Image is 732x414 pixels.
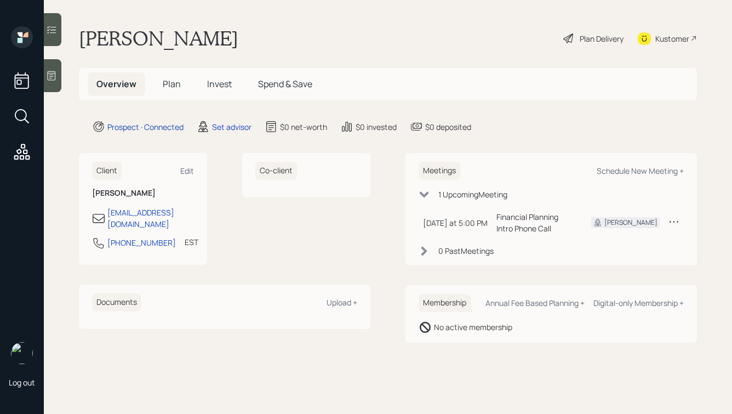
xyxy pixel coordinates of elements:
img: hunter_neumayer.jpg [11,342,33,364]
h6: [PERSON_NAME] [92,189,194,198]
div: 0 Past Meeting s [438,245,494,257]
div: Plan Delivery [580,33,624,44]
h6: Meetings [419,162,460,180]
div: 1 Upcoming Meeting [438,189,507,200]
div: [EMAIL_ADDRESS][DOMAIN_NAME] [107,207,194,230]
div: Edit [180,166,194,176]
div: Financial Planning Intro Phone Call [496,211,574,234]
span: Plan [163,78,181,90]
div: No active membership [434,321,512,333]
span: Overview [96,78,136,90]
div: Log out [9,377,35,388]
div: Set advisor [212,121,251,133]
h6: Client [92,162,122,180]
h6: Documents [92,293,141,311]
h6: Co-client [255,162,297,180]
h1: [PERSON_NAME] [79,26,238,50]
div: $0 invested [356,121,397,133]
div: $0 deposited [425,121,471,133]
span: Invest [207,78,232,90]
div: [PHONE_NUMBER] [107,237,176,248]
div: Prospect · Connected [107,121,184,133]
span: Spend & Save [258,78,312,90]
div: [DATE] at 5:00 PM [423,217,488,229]
h6: Membership [419,294,471,312]
div: $0 net-worth [280,121,327,133]
div: Kustomer [655,33,689,44]
div: Annual Fee Based Planning + [485,298,585,308]
div: EST [185,236,198,248]
div: Schedule New Meeting + [597,166,684,176]
div: Digital-only Membership + [593,298,684,308]
div: Upload + [327,297,357,308]
div: [PERSON_NAME] [604,218,657,228]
